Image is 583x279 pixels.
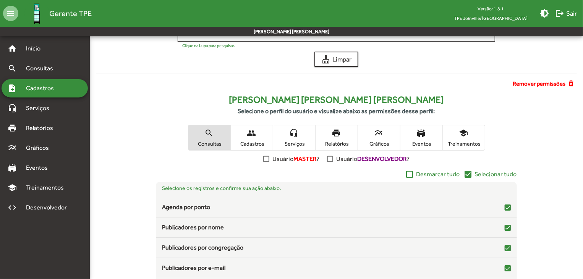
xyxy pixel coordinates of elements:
mat-icon: search [205,128,214,138]
mat-icon: people [247,128,256,138]
span: Cadastros [233,140,271,147]
button: Relatórios [316,125,358,150]
span: Consultas [190,140,228,147]
a: Gerente TPE [18,1,92,26]
span: Gráficos [360,140,398,147]
mat-icon: check_box_outline_blank [405,170,415,179]
div: Selecione os registros e confirme sua ação abaixo. [156,179,517,197]
span: Sair [555,6,577,20]
mat-icon: headset_mic [290,128,299,138]
span: Eventos [402,140,440,147]
mat-icon: print [8,123,17,133]
span: TPE Joinville/[GEOGRAPHIC_DATA] [448,13,534,23]
h4: [PERSON_NAME] [PERSON_NAME] [PERSON_NAME] [96,94,577,105]
span: Publicadores por nome [162,223,224,232]
div: Versão: 1.8.1 [448,4,534,13]
mat-icon: school [459,128,468,138]
mat-icon: school [8,183,17,192]
mat-icon: search [8,64,17,73]
mat-icon: delete_forever [567,79,577,88]
mat-icon: logout [555,9,564,18]
span: Gerente TPE [49,7,92,19]
span: Gráficos [21,143,59,152]
span: Cadastros [21,84,64,93]
span: Selecionar tudo [475,170,517,179]
span: Relatórios [317,140,356,147]
button: Serviços [273,125,315,150]
mat-icon: stadium [417,128,426,138]
mat-icon: home [8,44,17,53]
span: Relatórios [21,123,63,133]
strong: DESENVOLVEDOR [357,155,406,162]
button: Treinamentos [443,125,485,150]
mat-icon: code [8,203,17,212]
strong: MASTER [293,155,316,162]
span: Publicadores por e-mail [162,263,225,273]
mat-icon: multiline_chart [8,143,17,152]
span: Remover permissões [513,79,565,88]
img: Logo [24,1,49,26]
span: Início [21,44,52,53]
mat-icon: cleaning_services [321,55,330,64]
button: Consultas [188,125,230,150]
button: Eventos [400,125,442,150]
span: Eventos [21,163,58,172]
span: Treinamentos [445,140,483,147]
span: Desmarcar tudo [416,170,460,179]
span: Treinamentos [21,183,73,192]
mat-icon: menu [3,6,18,21]
mat-icon: print [332,128,341,138]
span: Limpar [321,52,351,66]
button: Limpar [314,52,358,67]
mat-icon: note_add [8,84,17,93]
mat-hint: Clique na Lupa para pesquisar. [182,43,235,48]
mat-icon: brightness_medium [540,9,549,18]
span: Usuário ? [272,154,319,164]
mat-icon: stadium [8,163,17,172]
span: Agenda por ponto [162,203,210,212]
span: Publicadores por congregação [162,243,243,252]
button: Cadastros [231,125,273,150]
strong: Selecione o perfil do usuário e visualize abaixo as permissões desse perfil: [238,107,435,115]
span: Serviços [275,140,313,147]
span: Usuário ? [336,154,410,164]
button: Gráficos [358,125,400,150]
mat-icon: check_box [464,170,473,179]
mat-icon: multiline_chart [374,128,384,138]
span: Consultas [21,64,63,73]
span: Serviços [21,104,60,113]
mat-icon: headset_mic [8,104,17,113]
button: Sair [552,6,580,20]
span: Desenvolvedor [21,203,76,212]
